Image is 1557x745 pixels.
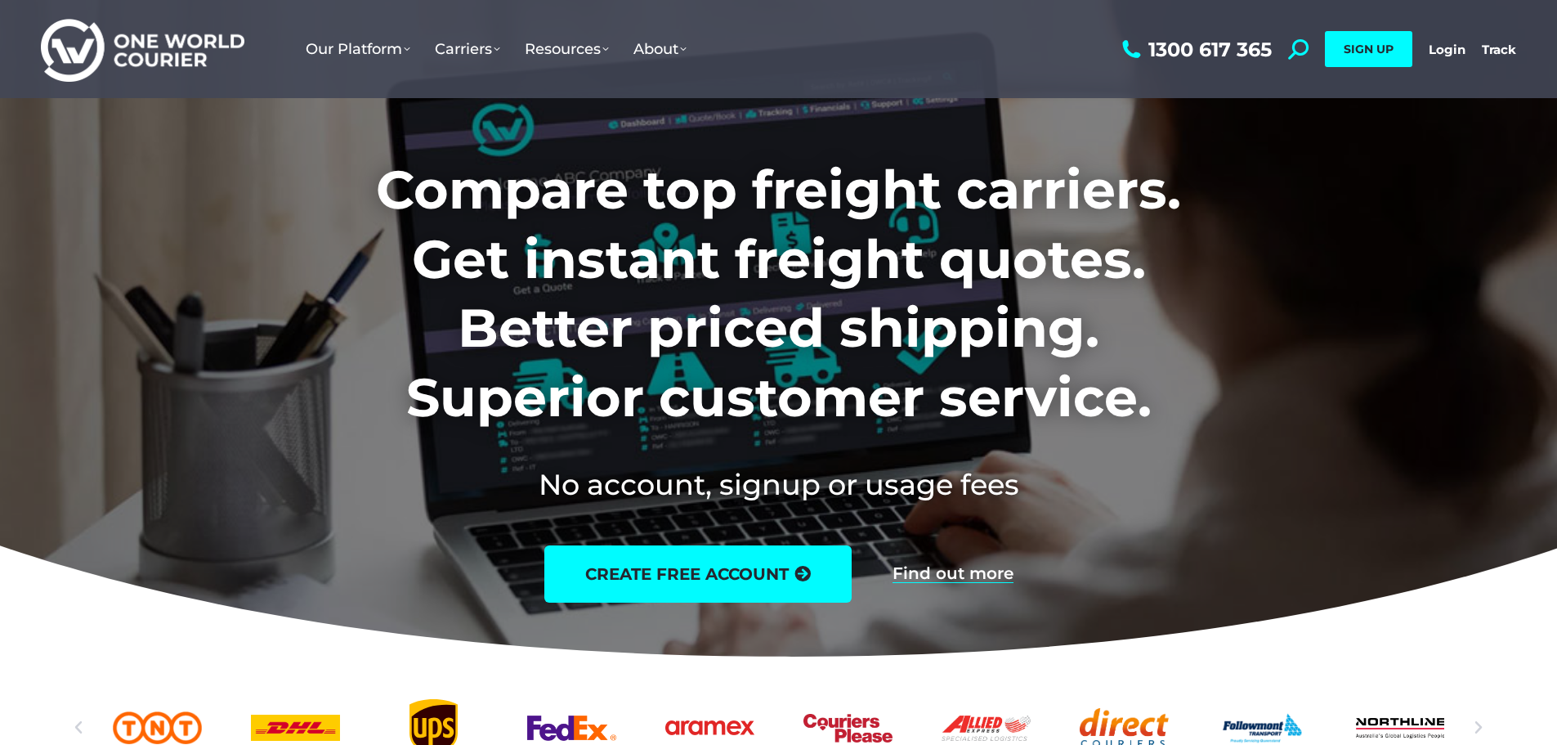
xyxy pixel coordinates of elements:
span: Our Platform [306,40,410,58]
span: SIGN UP [1344,42,1394,56]
a: Resources [512,24,621,74]
a: Find out more [893,565,1013,583]
span: Carriers [435,40,500,58]
a: Carriers [423,24,512,74]
a: Our Platform [293,24,423,74]
a: Login [1429,42,1465,57]
h2: No account, signup or usage fees [268,465,1289,505]
img: One World Courier [41,16,244,83]
a: Track [1482,42,1516,57]
span: About [633,40,687,58]
span: Resources [525,40,609,58]
h1: Compare top freight carriers. Get instant freight quotes. Better priced shipping. Superior custom... [268,155,1289,432]
a: create free account [544,545,852,603]
a: 1300 617 365 [1118,39,1272,60]
a: About [621,24,699,74]
a: SIGN UP [1325,31,1412,67]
